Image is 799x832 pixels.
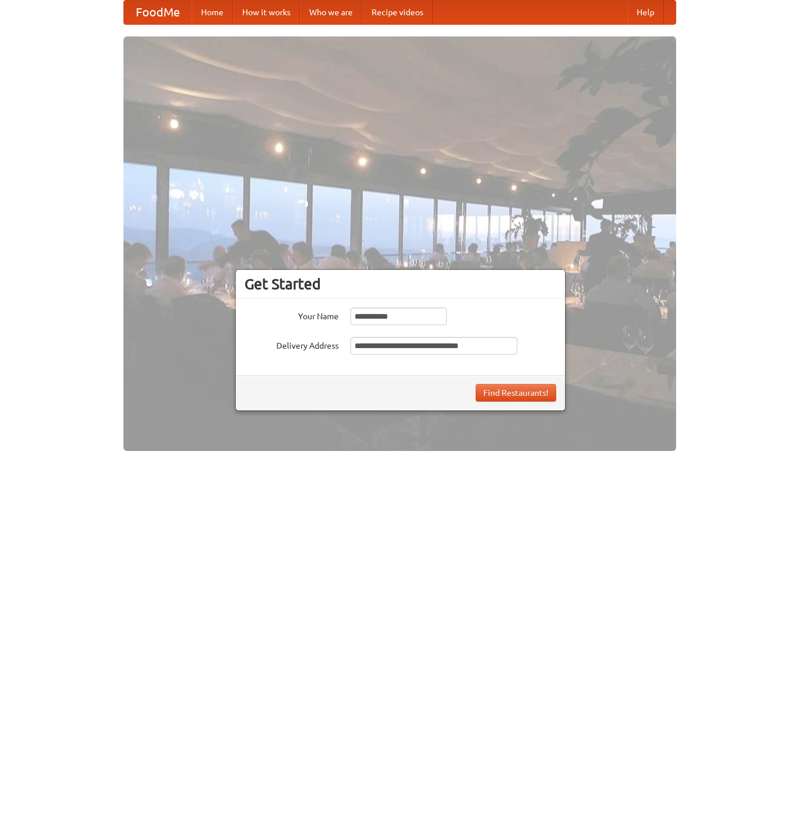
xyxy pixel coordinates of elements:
a: Home [192,1,233,24]
label: Delivery Address [245,337,339,352]
a: How it works [233,1,300,24]
a: Recipe videos [362,1,433,24]
a: Who we are [300,1,362,24]
h3: Get Started [245,275,556,293]
button: Find Restaurants! [476,384,556,402]
a: Help [627,1,664,24]
label: Your Name [245,308,339,322]
a: FoodMe [124,1,192,24]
